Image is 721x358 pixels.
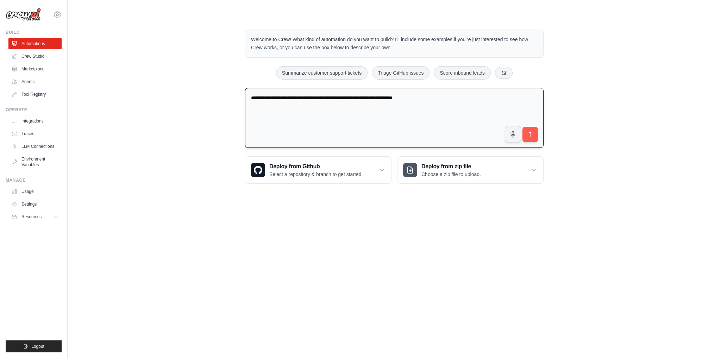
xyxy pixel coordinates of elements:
[8,89,62,100] a: Tool Registry
[372,66,430,80] button: Triage GitHub issues
[8,115,62,127] a: Integrations
[6,107,62,113] div: Operate
[6,177,62,183] div: Manage
[8,38,62,49] a: Automations
[8,141,62,152] a: LLM Connections
[31,344,44,349] span: Logout
[269,171,363,178] p: Select a repository & branch to get started.
[251,36,538,52] p: Welcome to Crew! What kind of automation do you want to build? I'll include some examples if you'...
[8,76,62,87] a: Agents
[8,211,62,222] button: Resources
[6,340,62,352] button: Logout
[8,51,62,62] a: Crew Studio
[434,66,491,80] button: Score inbound leads
[269,162,363,171] h3: Deploy from Github
[8,63,62,75] a: Marketplace
[421,171,481,178] p: Choose a zip file to upload.
[276,66,368,80] button: Summarize customer support tickets
[8,153,62,170] a: Environment Variables
[8,186,62,197] a: Usage
[421,162,481,171] h3: Deploy from zip file
[8,199,62,210] a: Settings
[8,128,62,139] a: Traces
[21,214,42,220] span: Resources
[6,30,62,35] div: Build
[6,8,41,21] img: Logo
